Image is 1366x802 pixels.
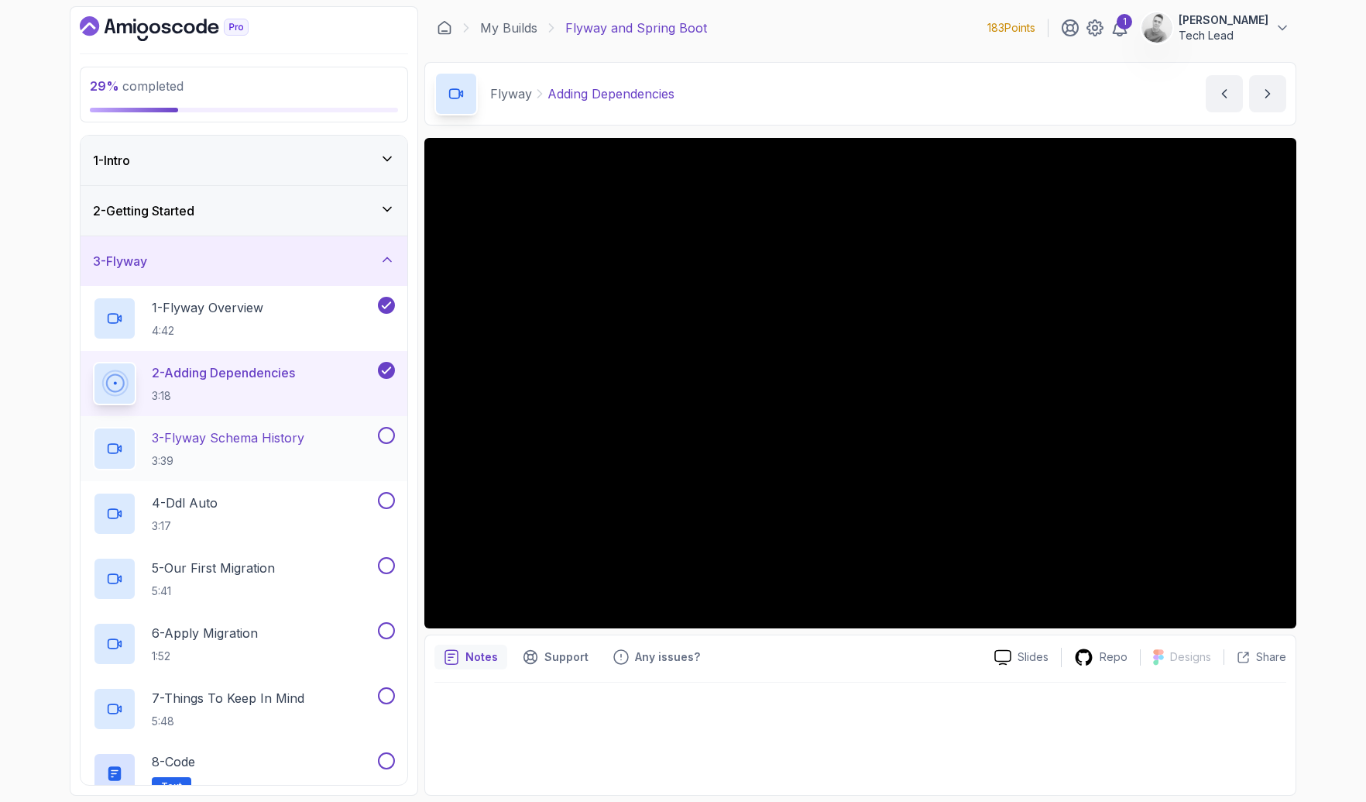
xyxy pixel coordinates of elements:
[1170,649,1211,665] p: Designs
[80,16,284,41] a: Dashboard
[152,583,275,599] p: 5:41
[1117,14,1132,29] div: 1
[152,752,195,771] p: 8 - Code
[1062,648,1140,667] a: Repo
[424,138,1296,628] iframe: 2 - Adding Dependencies
[152,714,304,729] p: 5:48
[1142,13,1172,43] img: user profile image
[604,645,709,669] button: Feedback button
[152,649,258,664] p: 1:52
[81,186,407,236] button: 2-Getting Started
[982,649,1061,666] a: Slides
[93,297,395,340] button: 1-Flyway Overview4:42
[437,20,452,36] a: Dashboard
[1110,19,1129,37] a: 1
[152,388,295,404] p: 3:18
[547,84,674,103] p: Adding Dependencies
[93,492,395,535] button: 4-Ddl Auto3:17
[152,559,275,577] p: 5 - Our First Migration
[1256,649,1286,665] p: Share
[152,518,218,534] p: 3:17
[152,298,263,317] p: 1 - Flyway Overview
[81,136,407,185] button: 1-Intro
[1179,28,1268,43] p: Tech Lead
[90,78,184,94] span: completed
[565,19,707,37] p: Flyway and Spring Boot
[93,362,395,405] button: 2-Adding Dependencies3:18
[1249,75,1286,112] button: next content
[93,427,395,470] button: 3-Flyway Schema History3:39
[544,649,589,665] p: Support
[90,78,119,94] span: 29 %
[1141,12,1290,43] button: user profile image[PERSON_NAME]Tech Lead
[987,20,1035,36] p: 183 Points
[93,151,130,170] h3: 1 - Intro
[93,687,395,731] button: 7-Things To Keep In Mind5:48
[81,236,407,286] button: 3-Flyway
[513,645,598,669] button: Support button
[1224,649,1286,665] button: Share
[93,752,395,796] button: 8-CodeText
[465,649,498,665] p: Notes
[434,645,507,669] button: notes button
[93,201,194,220] h3: 2 - Getting Started
[152,429,304,447] p: 3 - Flyway Schema History
[93,557,395,601] button: 5-Our First Migration5:41
[152,323,263,339] p: 4:42
[161,780,182,793] span: Text
[152,363,295,382] p: 2 - Adding Dependencies
[1100,649,1127,665] p: Repo
[93,622,395,666] button: 6-Apply Migration1:52
[1206,75,1243,112] button: previous content
[490,84,532,103] p: Flyway
[152,624,258,642] p: 6 - Apply Migration
[93,252,147,270] h3: 3 - Flyway
[635,649,700,665] p: Any issues?
[480,19,537,37] a: My Builds
[1018,649,1049,665] p: Slides
[152,494,218,512] p: 4 - Ddl Auto
[152,453,304,469] p: 3:39
[152,689,304,707] p: 7 - Things To Keep In Mind
[1179,12,1268,28] p: [PERSON_NAME]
